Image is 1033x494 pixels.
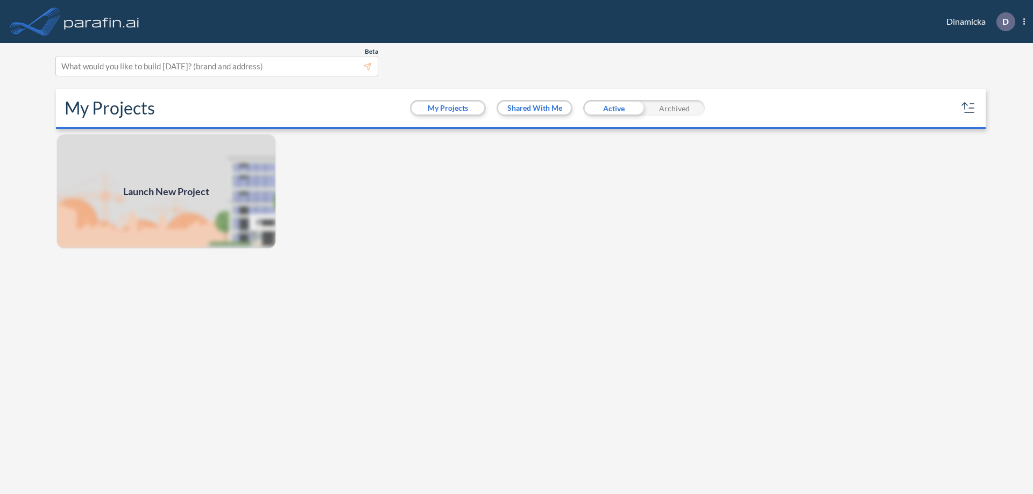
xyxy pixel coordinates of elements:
[62,11,141,32] img: logo
[583,100,644,116] div: Active
[123,184,209,199] span: Launch New Project
[1002,17,1009,26] p: D
[56,133,277,249] a: Launch New Project
[56,133,277,249] img: add
[65,98,155,118] h2: My Projects
[498,102,571,114] button: Shared With Me
[365,47,378,56] span: Beta
[960,99,977,117] button: sort
[930,12,1025,31] div: Dinamicka
[644,100,705,116] div: Archived
[412,102,484,114] button: My Projects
